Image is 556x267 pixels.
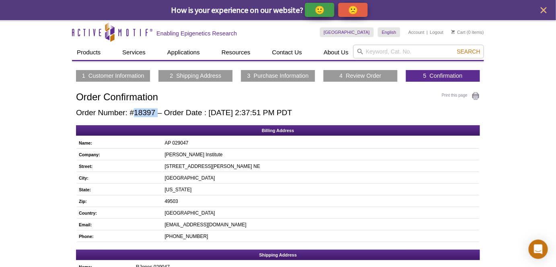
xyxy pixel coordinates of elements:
h2: Order Number: #18397 – Order Date : [DATE] 2:37:51 PM PDT [76,108,480,117]
a: Products [72,45,105,60]
td: [PERSON_NAME] Institute [163,149,479,160]
td: [STREET_ADDRESS][PERSON_NAME] NE [163,161,479,172]
a: Account [408,29,424,35]
td: [GEOGRAPHIC_DATA] [163,208,479,219]
button: close [539,5,549,15]
h2: Billing Address [76,125,480,136]
a: Applications [163,45,205,60]
li: (0 items) [451,27,484,37]
a: Cart [451,29,465,35]
h1: Order Confirmation [76,92,480,103]
input: Keyword, Cat. No. [353,45,484,58]
h5: Street: [79,163,158,170]
a: 5 Confirmation [423,72,463,79]
h2: Shipping Address [76,250,480,260]
a: English [378,27,400,37]
h5: Company: [79,151,158,158]
p: 🙁 [348,5,358,15]
h5: State: [79,186,158,193]
a: 1 Customer Information [82,72,144,79]
h5: Country: [79,209,158,217]
span: How is your experience on our website? [171,5,303,15]
li: | [426,27,428,37]
button: Search [455,48,483,55]
td: 49503 [163,196,479,207]
div: Open Intercom Messenger [529,240,548,259]
p: 🙂 [315,5,325,15]
h5: Name: [79,139,158,147]
a: Logout [430,29,444,35]
a: Contact Us [267,45,307,60]
img: Your Cart [451,30,455,34]
td: [GEOGRAPHIC_DATA] [163,173,479,184]
a: Print this page [442,92,480,101]
h5: Phone: [79,233,158,240]
span: Search [457,48,480,55]
td: AP 029047 [163,138,479,149]
td: [EMAIL_ADDRESS][DOMAIN_NAME] [163,219,479,230]
a: About Us [319,45,354,60]
a: 2 Shipping Address [170,72,221,79]
a: [GEOGRAPHIC_DATA] [320,27,374,37]
a: Resources [217,45,255,60]
a: 3 Purchase Information [247,72,309,79]
h5: Email: [79,221,158,228]
td: [US_STATE] [163,184,479,195]
h5: Zip: [79,198,158,205]
a: Services [117,45,150,60]
h2: Enabling Epigenetics Research [157,30,237,37]
td: [PHONE_NUMBER] [163,231,479,242]
h5: City: [79,174,158,182]
a: 4 Review Order [340,72,381,79]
